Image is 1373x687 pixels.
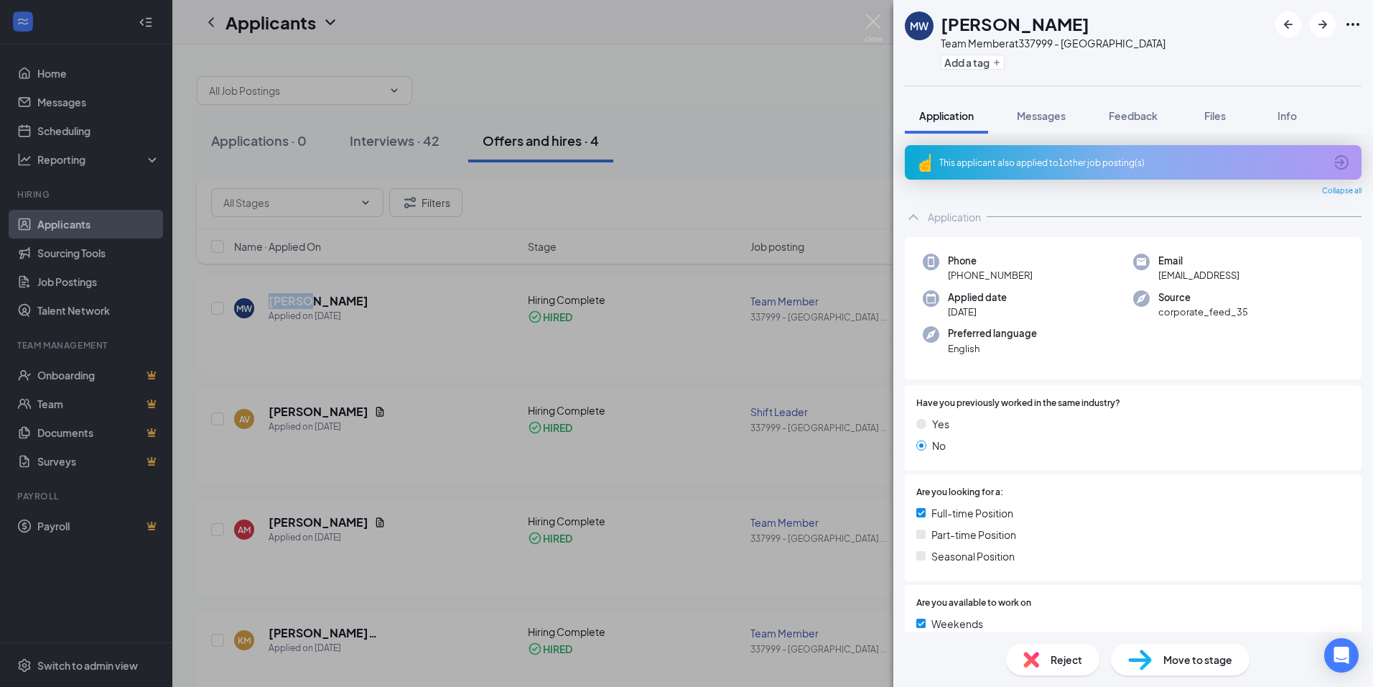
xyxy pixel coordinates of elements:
[905,208,922,226] svg: ChevronUp
[1333,154,1350,171] svg: ArrowCircle
[1280,16,1297,33] svg: ArrowLeftNew
[948,326,1037,341] span: Preferred language
[1310,11,1336,37] button: ArrowRight
[1344,16,1362,33] svg: Ellipses
[1158,268,1239,282] span: [EMAIL_ADDRESS]
[939,157,1324,169] div: This applicant also applied to 1 other job posting(s)
[1017,109,1066,122] span: Messages
[919,109,974,122] span: Application
[1109,109,1158,122] span: Feedback
[1051,652,1082,668] span: Reject
[1322,185,1362,197] span: Collapse all
[1158,305,1248,319] span: corporate_feed_35
[948,305,1007,319] span: [DATE]
[1324,638,1359,673] div: Open Intercom Messenger
[928,210,981,224] div: Application
[992,58,1001,67] svg: Plus
[932,416,949,432] span: Yes
[931,616,983,632] span: Weekends
[948,254,1033,268] span: Phone
[916,397,1120,410] span: Have you previously worked in the same industry?
[932,438,946,453] span: No
[941,55,1005,70] button: PlusAdd a tag
[1314,16,1331,33] svg: ArrowRight
[931,505,1013,521] span: Full-time Position
[948,290,1007,305] span: Applied date
[1158,290,1248,305] span: Source
[931,527,1016,543] span: Part-time Position
[948,341,1037,356] span: English
[931,548,1015,564] span: Seasonal Position
[1277,109,1297,122] span: Info
[941,36,1165,50] div: Team Member at 337999 - [GEOGRAPHIC_DATA]
[1204,109,1226,122] span: Files
[916,486,1003,499] span: Are you looking for a:
[910,19,928,33] div: MW
[1275,11,1301,37] button: ArrowLeftNew
[1158,254,1239,268] span: Email
[948,268,1033,282] span: [PHONE_NUMBER]
[941,11,1089,36] h1: [PERSON_NAME]
[1163,652,1232,668] span: Move to stage
[916,596,1031,610] span: Are you available to work on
